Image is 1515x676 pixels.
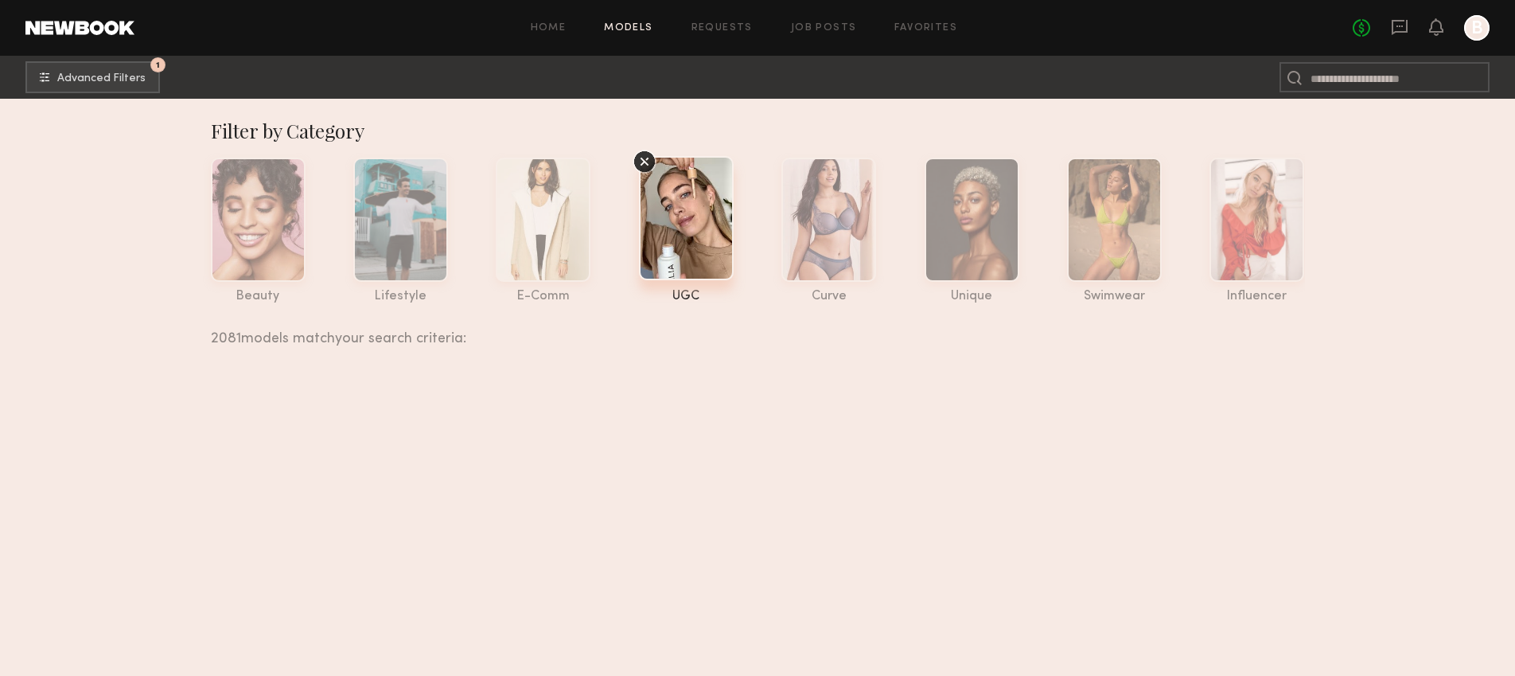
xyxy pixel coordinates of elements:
div: lifestyle [353,290,448,303]
span: Advanced Filters [57,73,146,84]
span: 1 [156,61,160,68]
a: Job Posts [791,23,857,33]
div: 2081 models match your search criteria: [211,313,1292,346]
button: 1Advanced Filters [25,61,160,93]
div: Filter by Category [211,118,1305,143]
div: influencer [1209,290,1304,303]
div: unique [925,290,1019,303]
div: UGC [639,290,734,303]
a: Models [604,23,652,33]
a: Requests [691,23,753,33]
div: swimwear [1067,290,1162,303]
a: B [1464,15,1490,41]
div: e-comm [496,290,590,303]
div: beauty [211,290,306,303]
div: curve [781,290,876,303]
a: Favorites [894,23,957,33]
a: Home [531,23,567,33]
